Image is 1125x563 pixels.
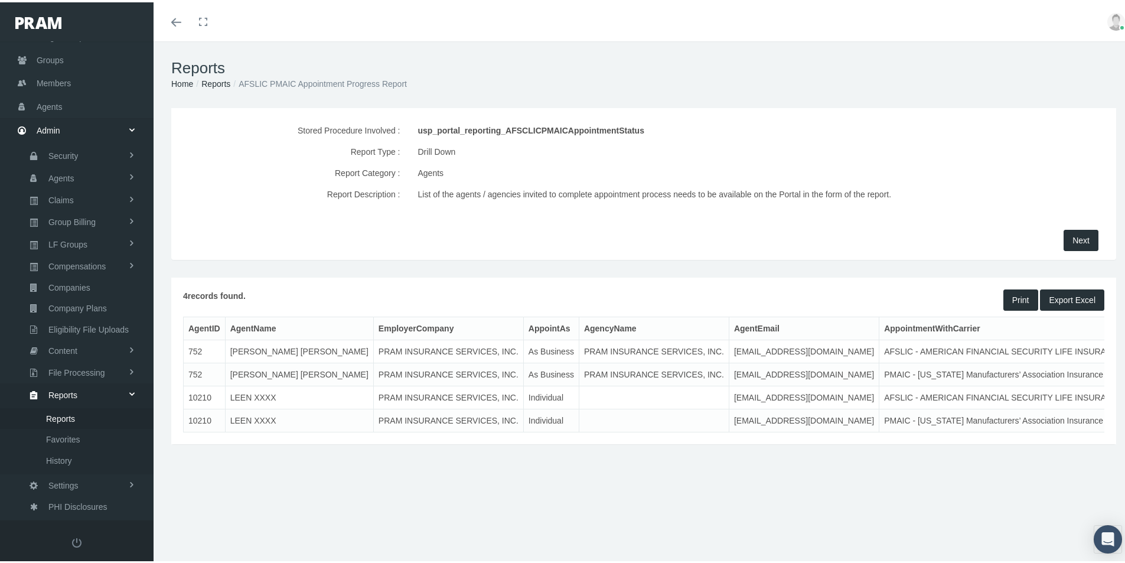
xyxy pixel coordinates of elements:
[48,166,74,186] span: Agents
[184,407,226,430] td: 10210
[37,70,71,92] span: Members
[15,15,61,27] img: PRAM_20_x_78.png
[373,384,523,407] td: PRAM INSURANCE SERVICES, INC.
[174,160,409,181] label: Report Category :
[37,93,63,116] span: Agents
[174,139,409,160] label: Report Type :
[225,361,373,384] td: [PERSON_NAME] [PERSON_NAME]
[48,473,79,493] span: Settings
[174,181,409,203] label: Report Description :
[37,117,60,139] span: Admin
[729,338,879,361] td: [EMAIL_ADDRESS][DOMAIN_NAME]
[183,289,188,298] span: 4
[1107,11,1125,28] img: user-placeholder.jpg
[1064,227,1098,249] button: Next
[418,181,948,203] div: List of the agents / agencies invited to complete appointment process needs to be available on th...
[48,188,74,208] span: Claims
[373,315,523,338] th: EmployerCompany
[46,406,75,427] span: Reports
[1003,287,1038,308] button: Print
[171,77,193,86] a: Home
[729,315,879,338] th: AgentEmail
[579,338,729,361] td: PRAM INSURANCE SERVICES, INC.
[579,315,729,338] th: AgencyName
[48,210,96,230] span: Group Billing
[1094,523,1122,551] div: Open Intercom Messenger
[201,77,230,86] a: Reports
[729,407,879,430] td: [EMAIL_ADDRESS][DOMAIN_NAME]
[1040,287,1104,308] button: Export Excel
[48,360,105,380] span: File Processing
[48,275,90,295] span: Companies
[1072,233,1090,243] span: Next
[48,232,87,252] span: LF Groups
[523,315,579,338] th: AppointAs
[48,296,107,316] span: Company Plans
[171,57,1116,75] h1: Reports
[225,338,373,361] td: [PERSON_NAME] [PERSON_NAME]
[729,384,879,407] td: [EMAIL_ADDRESS][DOMAIN_NAME]
[225,407,373,430] td: LEEN XXXX
[729,361,879,384] td: [EMAIL_ADDRESS][DOMAIN_NAME]
[48,494,107,515] span: PHI Disclosures
[225,315,373,338] th: AgentName
[184,338,226,361] td: 752
[523,338,579,361] td: As Business
[418,139,948,160] div: Drill Down
[48,144,79,164] span: Security
[579,361,729,384] td: PRAM INSURANCE SERVICES, INC.
[184,315,226,338] th: AgentID
[46,427,80,447] span: Favorites
[523,407,579,430] td: Individual
[373,338,523,361] td: PRAM INSURANCE SERVICES, INC.
[418,118,948,139] div: usp_portal_reporting_AFSCLICPMAICAppointmentStatus
[523,384,579,407] td: Individual
[48,254,106,274] span: Compensations
[48,383,77,403] span: Reports
[230,75,407,88] li: AFSLIC PMAIC Appointment Progress Report
[174,287,644,308] div: records found.
[48,317,129,337] span: Eligibility File Uploads
[174,118,409,139] label: Stored Procedure Involved :
[46,448,72,468] span: History
[37,47,64,69] span: Groups
[418,160,948,181] div: Agents
[48,339,77,359] span: Content
[373,407,523,430] td: PRAM INSURANCE SERVICES, INC.
[184,361,226,384] td: 752
[523,361,579,384] td: As Business
[373,361,523,384] td: PRAM INSURANCE SERVICES, INC.
[184,384,226,407] td: 10210
[225,384,373,407] td: LEEN XXXX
